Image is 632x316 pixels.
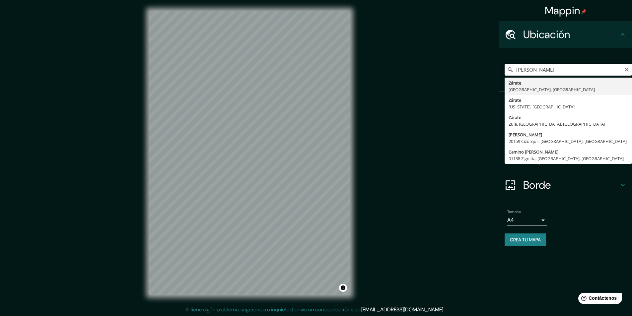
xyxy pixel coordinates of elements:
font: Borde [523,178,551,192]
font: Si tiene algún problema, sugerencia o inquietud, envíe un correo electrónico a [185,306,361,313]
font: Tamaño [507,209,521,215]
canvas: Mapa [149,11,350,295]
font: Zárate [509,114,521,120]
font: [PERSON_NAME] [509,132,542,138]
font: . [445,306,447,313]
font: [US_STATE], [GEOGRAPHIC_DATA] [509,104,575,110]
font: Zárate [509,80,521,86]
font: 01138 Zigoitia, [GEOGRAPHIC_DATA], [GEOGRAPHIC_DATA] [509,156,624,161]
font: Zárate [509,97,521,103]
div: Patas [499,92,632,119]
font: Crea tu mapa [510,237,541,243]
font: Ubicación [523,28,570,41]
button: Crea tu mapa [505,233,546,246]
font: Camino [PERSON_NAME] [509,149,558,155]
div: Ubicación [499,21,632,48]
img: pin-icon.png [581,9,587,14]
font: Mappin [545,4,580,18]
a: [EMAIL_ADDRESS][DOMAIN_NAME] [361,306,443,313]
div: A4 [507,215,547,225]
div: Estilo [499,119,632,145]
button: Claro [624,66,629,72]
div: Disposición [499,145,632,172]
font: . [443,306,444,313]
font: A4 [507,217,514,223]
button: Activar o desactivar atribución [339,284,347,292]
font: 20159 Cizúrquil, [GEOGRAPHIC_DATA], [GEOGRAPHIC_DATA] [509,138,627,144]
div: Borde [499,172,632,198]
font: [GEOGRAPHIC_DATA], [GEOGRAPHIC_DATA] [509,87,595,93]
input: Elige tu ciudad o zona [505,64,632,76]
font: Zuia, [GEOGRAPHIC_DATA], [GEOGRAPHIC_DATA] [509,121,605,127]
iframe: Lanzador de widgets de ayuda [573,290,625,309]
font: . [444,306,445,313]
